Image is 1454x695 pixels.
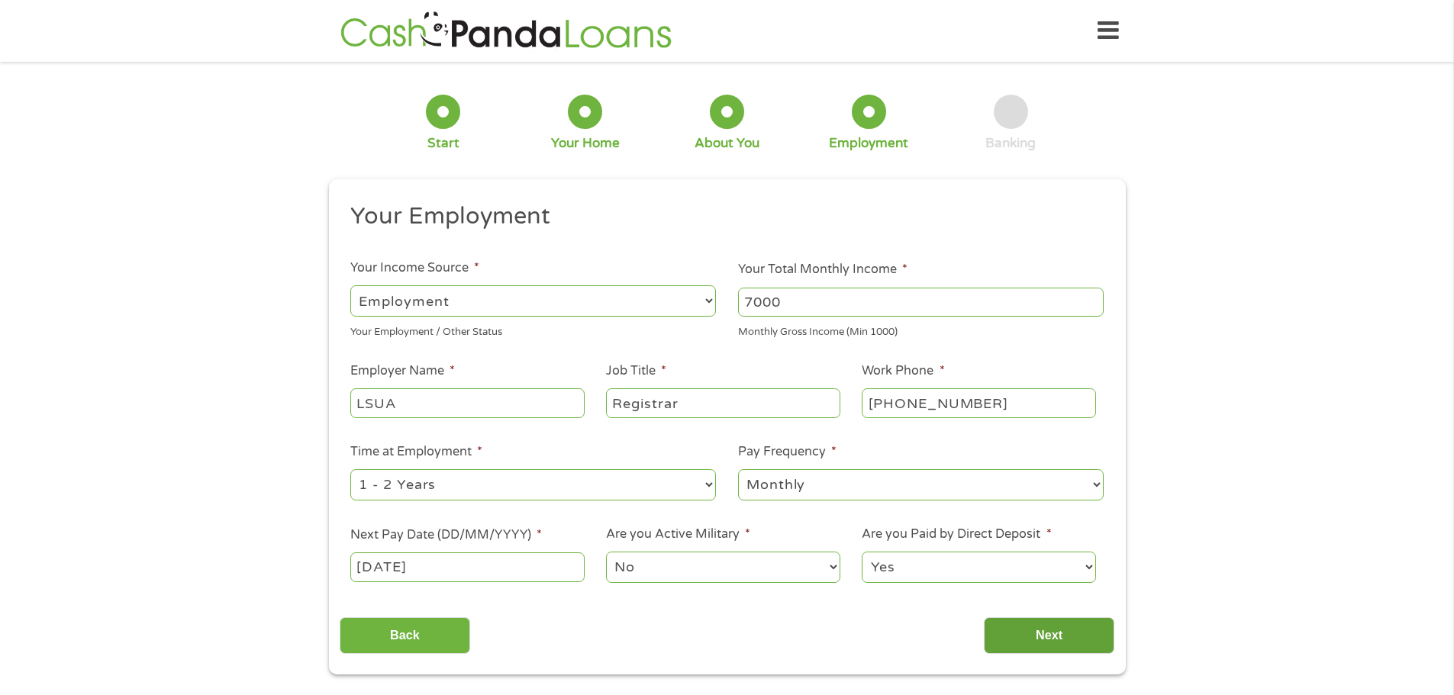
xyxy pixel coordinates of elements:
div: Your Employment / Other Status [350,320,716,340]
div: Employment [829,135,908,152]
label: Job Title [606,363,666,379]
input: Walmart [350,388,584,417]
label: Pay Frequency [738,444,837,460]
div: Your Home [551,135,620,152]
label: Your Total Monthly Income [738,262,908,278]
input: Back [340,617,470,655]
input: 1800 [738,288,1104,317]
img: GetLoanNow Logo [336,9,676,53]
input: (231) 754-4010 [862,388,1095,417]
input: Next [984,617,1114,655]
label: Your Income Source [350,260,479,276]
label: Are you Paid by Direct Deposit [862,526,1051,542]
div: Start [427,135,459,152]
input: Cashier [606,388,840,417]
label: Work Phone [862,363,944,379]
div: Banking [985,135,1036,152]
div: About You [695,135,759,152]
label: Are you Active Military [606,526,750,542]
label: Employer Name [350,363,455,379]
label: Next Pay Date (DD/MM/YYYY) [350,527,542,543]
div: Monthly Gross Income (Min 1000) [738,320,1104,340]
h2: Your Employment [350,201,1092,232]
label: Time at Employment [350,444,482,460]
input: Use the arrow keys to pick a date [350,552,584,581]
